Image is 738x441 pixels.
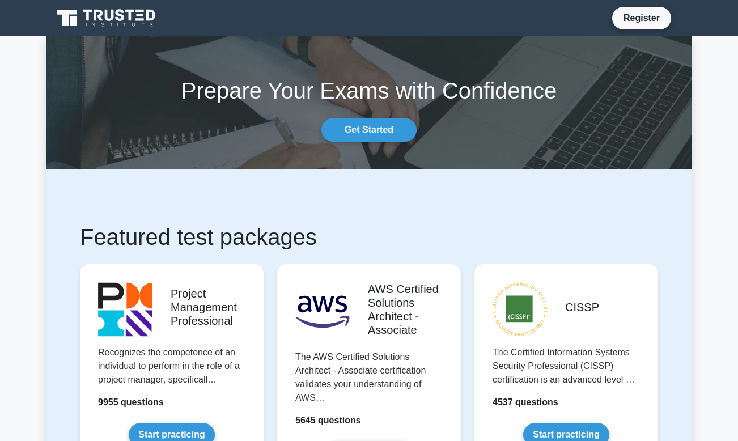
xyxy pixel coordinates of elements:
h1: Prepare Your Exams with Confidence [46,77,692,104]
h1: Featured test packages [80,223,658,251]
a: Register [617,11,667,25]
a: Get Started [321,118,417,142]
